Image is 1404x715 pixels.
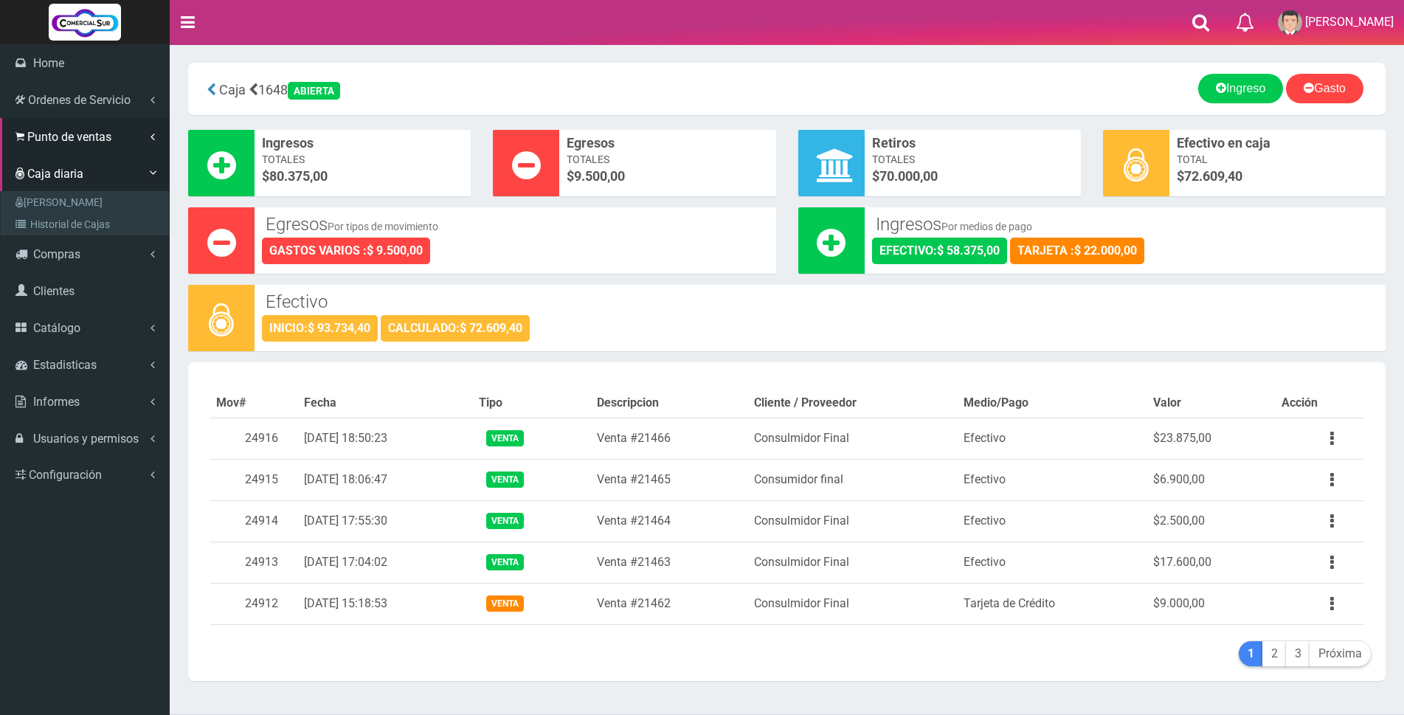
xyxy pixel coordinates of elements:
[591,459,748,500] td: Venta #21465
[567,167,768,186] span: $
[958,418,1147,459] td: Efectivo
[266,292,1374,311] h3: Efectivo
[33,321,80,335] span: Catálogo
[262,152,463,167] span: Totales
[460,321,522,335] strong: $ 72.609,40
[33,56,64,70] span: Home
[1278,10,1302,35] img: User Image
[958,459,1147,500] td: Efectivo
[1248,646,1254,660] b: 1
[28,93,131,107] span: Ordenes de Servicio
[199,74,591,104] div: 1648
[1010,238,1144,264] div: TARJETA :
[262,315,378,342] div: INICIO:
[33,358,97,372] span: Estadisticas
[748,389,958,418] th: Cliente / Proveedor
[1198,74,1283,103] a: Ingreso
[958,389,1147,418] th: Medio/Pago
[298,459,473,500] td: [DATE] 18:06:47
[1147,542,1276,583] td: $17.600,00
[486,595,524,611] span: Venta
[33,432,139,446] span: Usuarios y permisos
[1074,243,1137,258] strong: $ 22.000,00
[210,542,298,583] td: 24913
[27,167,83,181] span: Caja diaria
[748,418,958,459] td: Consulmidor Final
[298,418,473,459] td: [DATE] 18:50:23
[298,583,473,624] td: [DATE] 15:18:53
[958,500,1147,542] td: Efectivo
[308,321,370,335] strong: $ 93.734,40
[748,459,958,500] td: Consumidor final
[1147,500,1276,542] td: $2.500,00
[1147,583,1276,624] td: $9.000,00
[33,284,75,298] span: Clientes
[262,238,430,264] div: GASTOS VARIOS :
[298,389,473,418] th: Fecha
[872,238,1007,264] div: EFECTIVO:
[958,542,1147,583] td: Efectivo
[1286,74,1363,103] a: Gasto
[872,167,1073,186] span: $
[1305,15,1394,29] span: [PERSON_NAME]
[219,82,246,97] span: Caja
[1147,389,1276,418] th: Valor
[1310,641,1371,667] a: Próxima
[1286,641,1310,667] a: 3
[298,500,473,542] td: [DATE] 17:55:30
[288,82,340,100] div: ABIERTA
[486,513,524,528] span: Venta
[1184,168,1242,184] span: 72.609,40
[262,134,463,153] span: Ingresos
[748,542,958,583] td: Consulmidor Final
[473,389,591,418] th: Tipo
[879,168,938,184] font: 70.000,00
[1177,134,1378,153] span: Efectivo en caja
[266,215,765,234] h3: Egresos
[367,243,423,258] strong: $ 9.500,00
[876,215,1375,234] h3: Ingresos
[1276,389,1363,418] th: Acción
[33,395,80,409] span: Informes
[567,152,768,167] span: Totales
[591,389,748,418] th: Descripcion
[1262,641,1287,667] a: 2
[269,168,328,184] font: 80.375,00
[49,4,121,41] img: Logo grande
[210,459,298,500] td: 24915
[381,315,530,342] div: CALCULADO:
[748,500,958,542] td: Consulmidor Final
[872,134,1073,153] span: Retiros
[210,500,298,542] td: 24914
[486,472,524,487] span: Venta
[591,500,748,542] td: Venta #21464
[4,191,169,213] a: [PERSON_NAME]
[941,221,1032,232] small: Por medios de pago
[591,418,748,459] td: Venta #21466
[1177,167,1378,186] span: $
[4,213,169,235] a: Historial de Cajas
[748,583,958,624] td: Consulmidor Final
[29,468,102,482] span: Configuración
[210,583,298,624] td: 24912
[872,152,1073,167] span: Totales
[262,167,463,186] span: $
[486,430,524,446] span: Venta
[1147,418,1276,459] td: $23.875,00
[298,542,473,583] td: [DATE] 17:04:02
[567,134,768,153] span: Egresos
[574,168,625,184] font: 9.500,00
[210,389,298,418] th: Mov#
[958,583,1147,624] td: Tarjeta de Crédito
[591,542,748,583] td: Venta #21463
[210,418,298,459] td: 24916
[27,130,111,144] span: Punto de ventas
[486,554,524,570] span: Venta
[328,221,438,232] small: Por tipos de movimiento
[33,247,80,261] span: Compras
[1177,152,1378,167] span: Total
[591,583,748,624] td: Venta #21462
[1147,459,1276,500] td: $6.900,00
[937,243,1000,258] strong: $ 58.375,00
